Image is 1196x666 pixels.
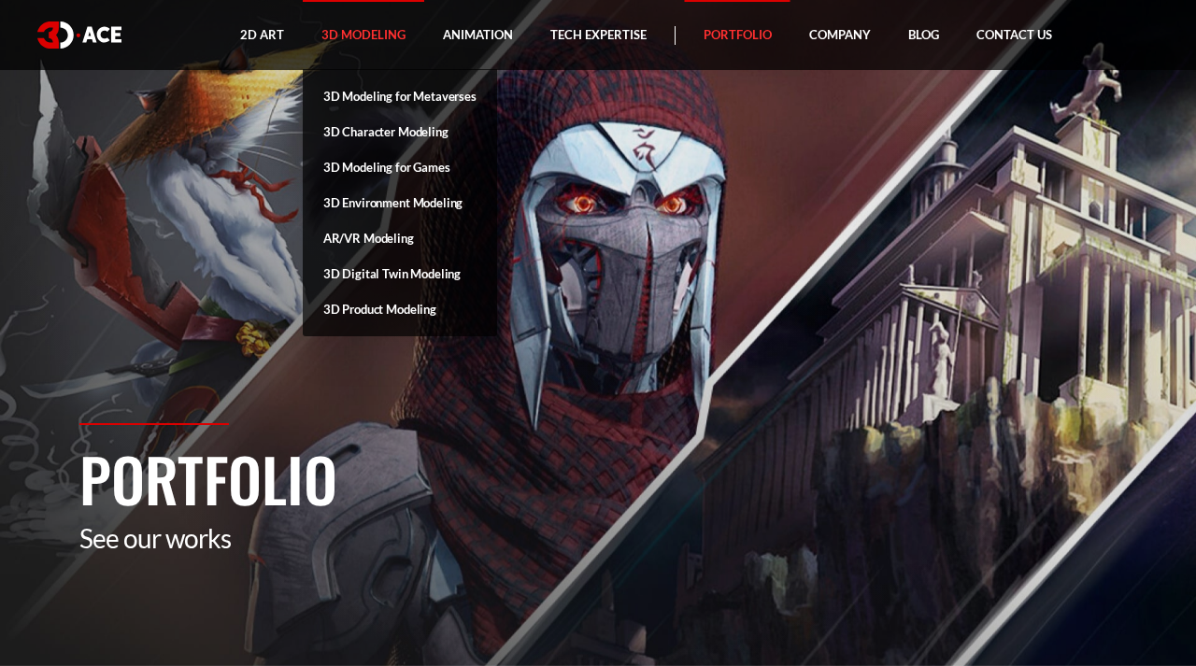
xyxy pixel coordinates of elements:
a: 3D Digital Twin Modeling [303,256,497,291]
h1: Portfolio [79,434,1117,522]
a: AR/VR Modeling [303,220,497,256]
p: See our works [79,522,1117,554]
a: 3D Modeling for Metaverses [303,78,497,114]
a: 3D Modeling for Games [303,149,497,185]
img: logo white [37,21,121,49]
a: 3D Product Modeling [303,291,497,327]
a: 3D Character Modeling [303,114,497,149]
a: 3D Environment Modeling [303,185,497,220]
